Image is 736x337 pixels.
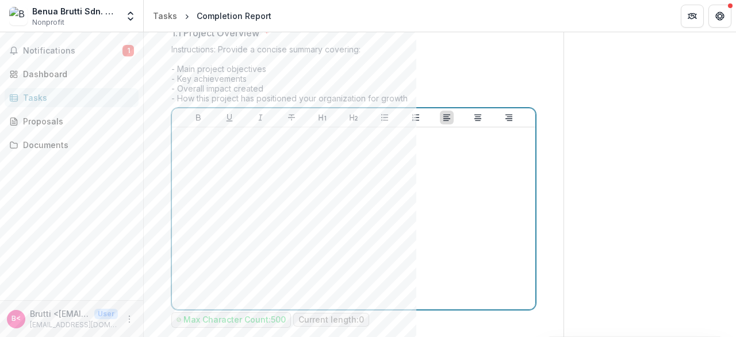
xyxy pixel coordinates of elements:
p: Max Character Count: 500 [183,315,286,325]
a: Proposals [5,112,139,131]
button: Bold [191,111,205,124]
div: Documents [23,139,129,151]
span: Notifications [23,46,122,56]
button: Align Right [502,111,516,124]
div: Tasks [23,92,129,104]
a: Tasks [5,88,139,107]
div: Tasks [153,10,177,22]
button: Notifications1 [5,41,139,60]
button: Open entity switcher [122,5,139,28]
a: Documents [5,135,139,154]
button: Strike [285,111,298,124]
img: Benua Brutti Sdn. Bhd. [9,7,28,25]
div: Benua Brutti Sdn. Bhd. [32,5,118,17]
a: Dashboard [5,65,139,84]
button: Heading 2 [347,111,361,124]
button: Ordered List [409,111,423,124]
p: User [94,309,118,319]
button: Italicize [254,111,267,124]
button: More [122,312,136,326]
nav: breadcrumb [148,7,276,24]
div: Proposals [23,115,129,127]
button: Bullet List [378,111,392,124]
div: Instructions: Provide a concise summary covering: - Main project objectives - Key achievements - ... [171,44,536,108]
button: Get Help [708,5,731,28]
div: Dashboard [23,68,129,80]
button: Underline [223,111,236,124]
span: Nonprofit [32,17,64,28]
p: Current length: 0 [298,315,364,325]
p: 1.1 Project Overview [171,26,259,40]
button: Partners [681,5,704,28]
p: [EMAIL_ADDRESS][DOMAIN_NAME] [30,320,118,330]
span: 1 [122,45,134,56]
div: Completion Report [197,10,271,22]
p: Brutti <[EMAIL_ADDRESS][DOMAIN_NAME]> [30,308,90,320]
button: Align Left [440,111,454,124]
button: Align Center [471,111,485,124]
button: Heading 1 [316,111,329,124]
a: Tasks [148,7,182,24]
div: Brutti <bruttibesi@gmail.com> [11,315,21,323]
